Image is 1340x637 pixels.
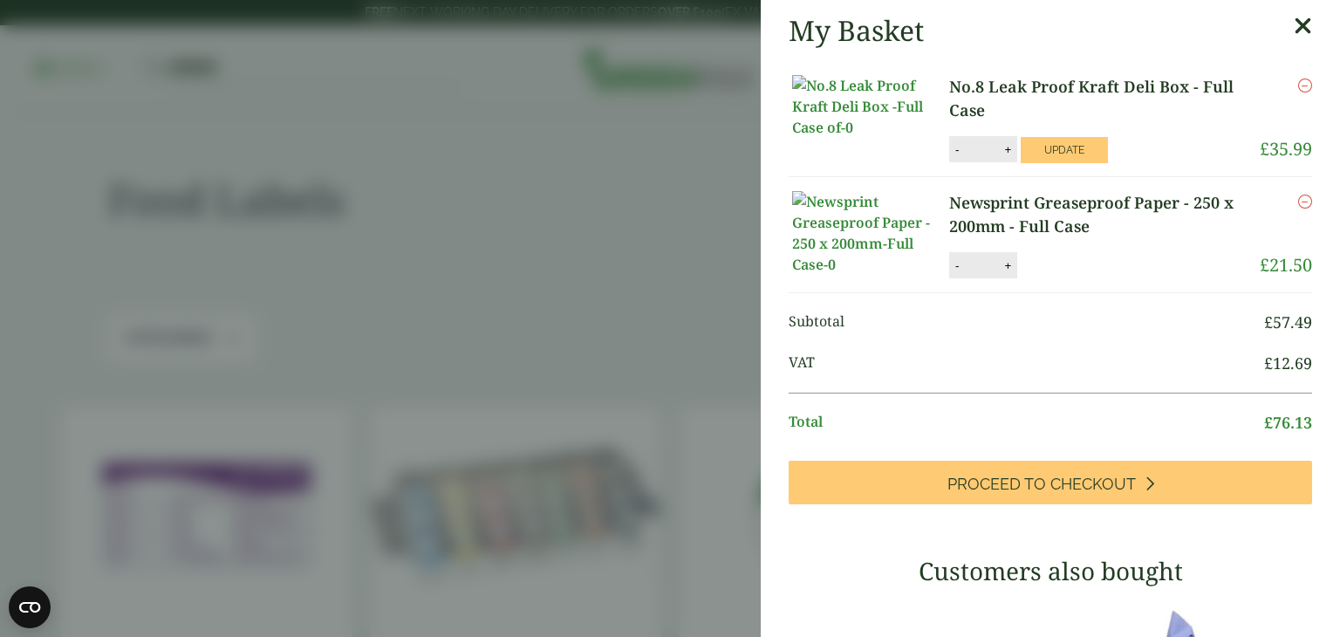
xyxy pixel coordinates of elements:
span: Total [789,411,1264,435]
bdi: 76.13 [1264,412,1312,433]
h2: My Basket [789,14,924,47]
span: £ [1260,137,1269,161]
a: Remove this item [1298,191,1312,212]
bdi: 57.49 [1264,312,1312,332]
img: Newsprint Greaseproof Paper - 250 x 200mm-Full Case-0 [792,191,949,275]
span: VAT [789,352,1264,375]
span: Subtotal [789,311,1264,334]
span: Proceed to Checkout [947,475,1136,494]
span: £ [1264,412,1273,433]
button: + [999,258,1016,273]
bdi: 21.50 [1260,253,1312,277]
a: Remove this item [1298,75,1312,96]
span: £ [1260,253,1269,277]
button: Update [1021,137,1108,163]
a: Newsprint Greaseproof Paper - 250 x 200mm - Full Case [949,191,1260,238]
bdi: 35.99 [1260,137,1312,161]
a: No.8 Leak Proof Kraft Deli Box - Full Case [949,75,1260,122]
span: £ [1264,312,1273,332]
button: + [999,142,1016,157]
h3: Customers also bought [789,557,1312,586]
a: Proceed to Checkout [789,461,1312,504]
button: Open CMP widget [9,586,51,628]
button: - [950,142,964,157]
bdi: 12.69 [1264,353,1312,373]
span: £ [1264,353,1273,373]
button: - [950,258,964,273]
img: No.8 Leak Proof Kraft Deli Box -Full Case of-0 [792,75,949,138]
